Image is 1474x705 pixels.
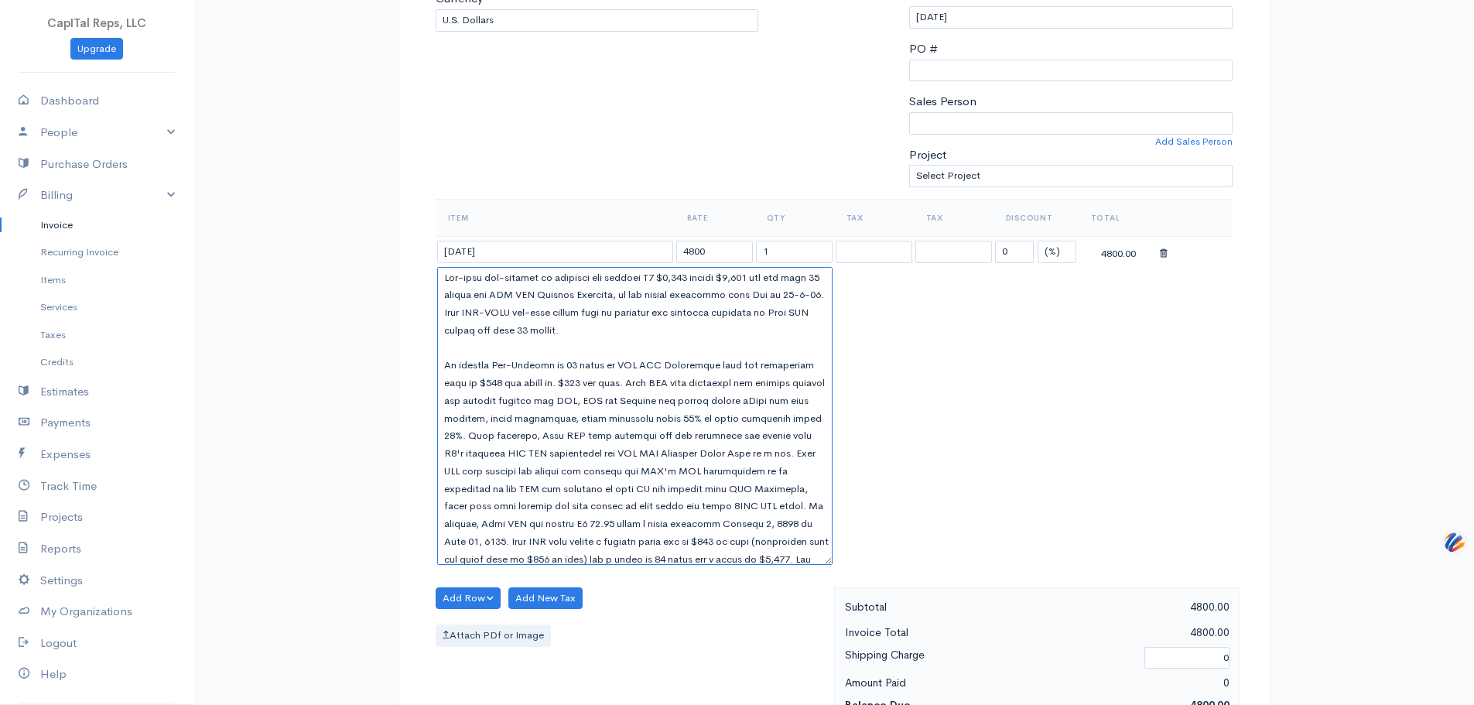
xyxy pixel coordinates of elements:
th: Qty [754,199,834,236]
button: Add Row [436,587,501,610]
div: 0 [1037,673,1237,693]
a: Upgrade [70,38,123,60]
div: 4800.00 [1080,242,1157,262]
a: Add Sales Person [1155,135,1233,149]
div: Subtotal [837,597,1038,617]
span: CapITal Reps, LLC [47,15,146,30]
th: Tax [914,199,993,236]
th: Total [1079,199,1158,236]
label: Project [909,146,946,164]
img: svg+xml;base64,PHN2ZyB3aWR0aD0iNDQiIGhlaWdodD0iNDQiIHZpZXdCb3g9IjAgMCA0NCA0NCIgZmlsbD0ibm9uZSIgeG... [1442,528,1468,556]
th: Rate [675,199,754,236]
label: Attach PDf or Image [436,625,551,647]
label: PO # [909,40,938,58]
input: Item Name [437,241,673,263]
div: Amount Paid [837,673,1038,693]
th: Item [436,199,675,236]
div: 4800.00 [1037,623,1237,642]
th: Tax [834,199,914,236]
div: 4800.00 [1037,597,1237,617]
label: Sales Person [909,93,976,111]
button: Add New Tax [508,587,583,610]
input: dd-mm-yyyy [909,6,1233,29]
th: Discount [993,199,1079,236]
div: Shipping Charge [837,645,1137,671]
div: Invoice Total [837,623,1038,642]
